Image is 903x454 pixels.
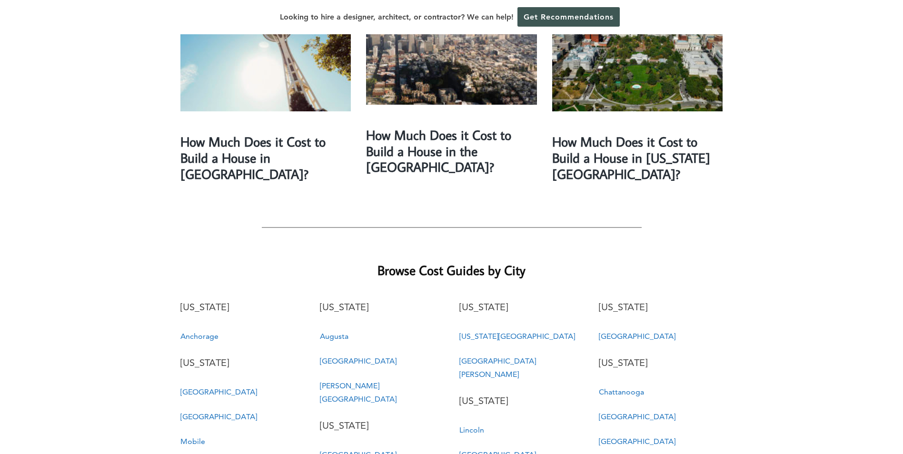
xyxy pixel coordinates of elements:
a: Anchorage [180,332,218,341]
p: [US_STATE] [180,299,305,316]
a: [GEOGRAPHIC_DATA][PERSON_NAME] [459,356,536,379]
a: Mobile [180,437,205,446]
p: [US_STATE] [599,355,723,371]
a: Lincoln [459,425,484,434]
iframe: Drift Widget Chat Controller [720,385,892,443]
p: [US_STATE] [320,299,444,316]
h2: Browse Cost Guides by City [180,247,723,280]
a: Get Recommendations [517,7,620,27]
a: Chattanooga [599,387,644,396]
a: [PERSON_NAME][GEOGRAPHIC_DATA] [320,381,397,404]
a: How Much Does it Cost to Build a House in [US_STATE][GEOGRAPHIC_DATA]? [552,133,710,182]
a: [US_STATE][GEOGRAPHIC_DATA] [459,332,575,341]
a: [GEOGRAPHIC_DATA] [180,387,257,396]
p: [US_STATE] [180,355,305,371]
a: [GEOGRAPHIC_DATA] [599,412,675,421]
a: [GEOGRAPHIC_DATA] [180,412,257,421]
a: How Much Does it Cost to Build a House in [GEOGRAPHIC_DATA]? [180,133,326,182]
p: [US_STATE] [459,299,584,316]
a: [GEOGRAPHIC_DATA] [599,332,675,341]
a: Augusta [320,332,348,341]
p: [US_STATE] [599,299,723,316]
a: How Much Does it Cost to Build a House in the [GEOGRAPHIC_DATA]? [366,126,511,176]
p: [US_STATE] [459,393,584,409]
a: [GEOGRAPHIC_DATA] [320,356,397,365]
p: [US_STATE] [320,417,444,434]
a: [GEOGRAPHIC_DATA] [599,437,675,446]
